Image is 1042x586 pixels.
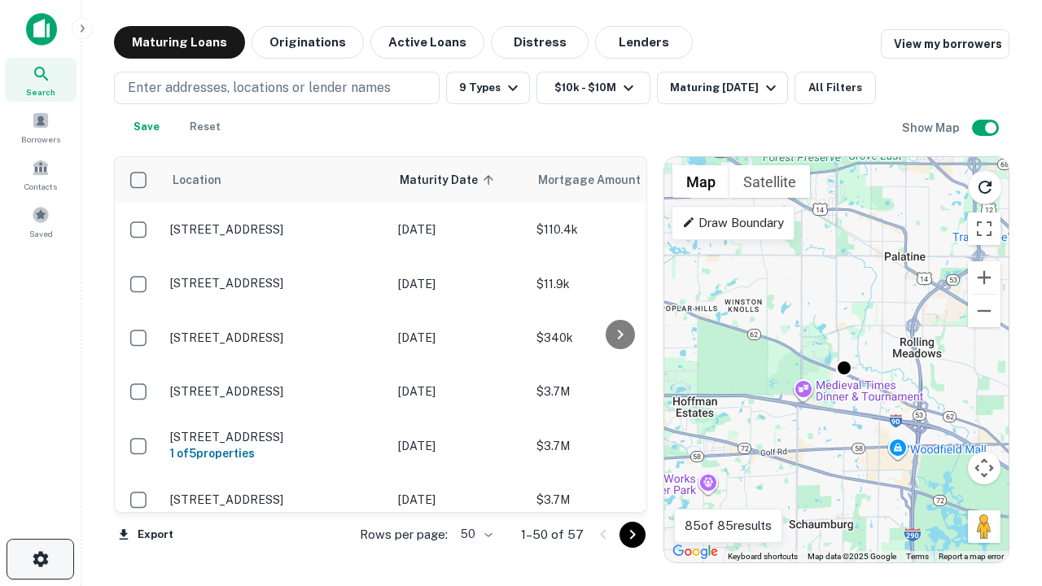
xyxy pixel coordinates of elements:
[26,85,55,98] span: Search
[536,221,699,238] p: $110.4k
[398,383,520,400] p: [DATE]
[536,72,650,104] button: $10k - $10M
[170,276,382,291] p: [STREET_ADDRESS]
[446,72,530,104] button: 9 Types
[595,26,693,59] button: Lenders
[170,384,382,399] p: [STREET_ADDRESS]
[170,222,382,237] p: [STREET_ADDRESS]
[536,437,699,455] p: $3.7M
[902,119,962,137] h6: Show Map
[170,330,382,345] p: [STREET_ADDRESS]
[398,491,520,509] p: [DATE]
[21,133,60,146] span: Borrowers
[536,275,699,293] p: $11.9k
[536,329,699,347] p: $340k
[728,551,798,562] button: Keyboard shortcuts
[370,26,484,59] button: Active Loans
[657,72,788,104] button: Maturing [DATE]
[170,444,382,462] h6: 1 of 5 properties
[5,105,77,149] a: Borrowers
[120,111,173,143] button: Save your search to get updates of matches that match your search criteria.
[172,170,221,190] span: Location
[398,275,520,293] p: [DATE]
[29,227,53,240] span: Saved
[398,437,520,455] p: [DATE]
[968,261,1000,294] button: Zoom in
[114,26,245,59] button: Maturing Loans
[536,491,699,509] p: $3.7M
[398,329,520,347] p: [DATE]
[670,78,781,98] div: Maturing [DATE]
[968,212,1000,245] button: Toggle fullscreen view
[939,552,1004,561] a: Report a map error
[968,295,1000,327] button: Zoom out
[668,541,722,562] a: Open this area in Google Maps (opens a new window)
[170,430,382,444] p: [STREET_ADDRESS]
[729,165,810,198] button: Show satellite imagery
[179,111,231,143] button: Reset
[5,199,77,243] a: Saved
[491,26,589,59] button: Distress
[906,552,929,561] a: Terms (opens in new tab)
[682,213,784,233] p: Draw Boundary
[521,525,584,544] p: 1–50 of 57
[968,170,1002,204] button: Reload search area
[881,29,1009,59] a: View my borrowers
[5,58,77,102] a: Search
[5,152,77,196] a: Contacts
[24,180,57,193] span: Contacts
[536,383,699,400] p: $3.7M
[454,523,495,546] div: 50
[968,452,1000,484] button: Map camera controls
[360,525,448,544] p: Rows per page:
[114,72,440,104] button: Enter addresses, locations or lender names
[795,72,876,104] button: All Filters
[170,492,382,507] p: [STREET_ADDRESS]
[26,13,57,46] img: capitalize-icon.png
[808,552,896,561] span: Map data ©2025 Google
[620,522,646,548] button: Go to next page
[528,157,707,203] th: Mortgage Amount
[114,523,177,547] button: Export
[400,170,499,190] span: Maturity Date
[961,456,1042,534] iframe: Chat Widget
[162,157,390,203] th: Location
[252,26,364,59] button: Originations
[538,170,662,190] span: Mortgage Amount
[390,157,528,203] th: Maturity Date
[672,165,729,198] button: Show street map
[398,221,520,238] p: [DATE]
[685,516,772,536] p: 85 of 85 results
[664,157,1009,562] div: 0 0
[668,541,722,562] img: Google
[128,78,391,98] p: Enter addresses, locations or lender names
